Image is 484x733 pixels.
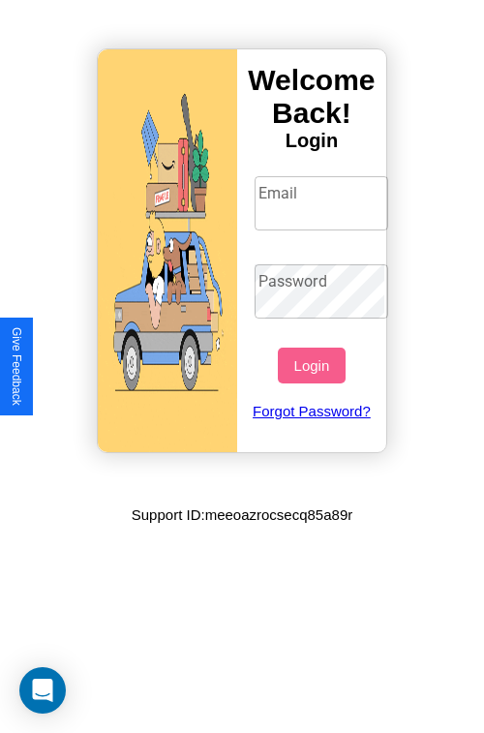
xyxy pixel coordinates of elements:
[132,502,352,528] p: Support ID: meeoazrocsecq85a89r
[98,49,237,452] img: gif
[237,130,386,152] h4: Login
[237,64,386,130] h3: Welcome Back!
[19,667,66,714] div: Open Intercom Messenger
[278,348,345,383] button: Login
[245,383,379,439] a: Forgot Password?
[10,327,23,406] div: Give Feedback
